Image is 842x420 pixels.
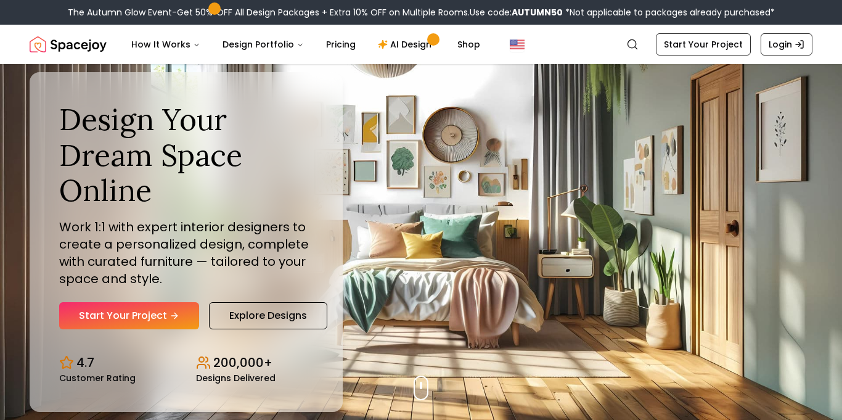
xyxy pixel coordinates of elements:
p: 200,000+ [213,354,272,371]
b: AUTUMN50 [512,6,563,19]
a: Shop [448,32,490,57]
button: How It Works [121,32,210,57]
span: *Not applicable to packages already purchased* [563,6,775,19]
small: Designs Delivered [196,374,276,382]
span: Use code: [470,6,563,19]
h1: Design Your Dream Space Online [59,102,313,208]
img: United States [510,37,525,52]
img: Spacejoy Logo [30,32,107,57]
a: Login [761,33,812,56]
a: Pricing [316,32,366,57]
a: Explore Designs [209,302,327,329]
small: Customer Rating [59,374,136,382]
a: AI Design [368,32,445,57]
p: Work 1:1 with expert interior designers to create a personalized design, complete with curated fu... [59,218,313,287]
button: Design Portfolio [213,32,314,57]
div: Design stats [59,344,313,382]
p: 4.7 [76,354,94,371]
nav: Global [30,25,812,64]
a: Start Your Project [656,33,751,56]
nav: Main [121,32,490,57]
a: Spacejoy [30,32,107,57]
div: The Autumn Glow Event-Get 50% OFF All Design Packages + Extra 10% OFF on Multiple Rooms. [68,6,775,19]
a: Start Your Project [59,302,199,329]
